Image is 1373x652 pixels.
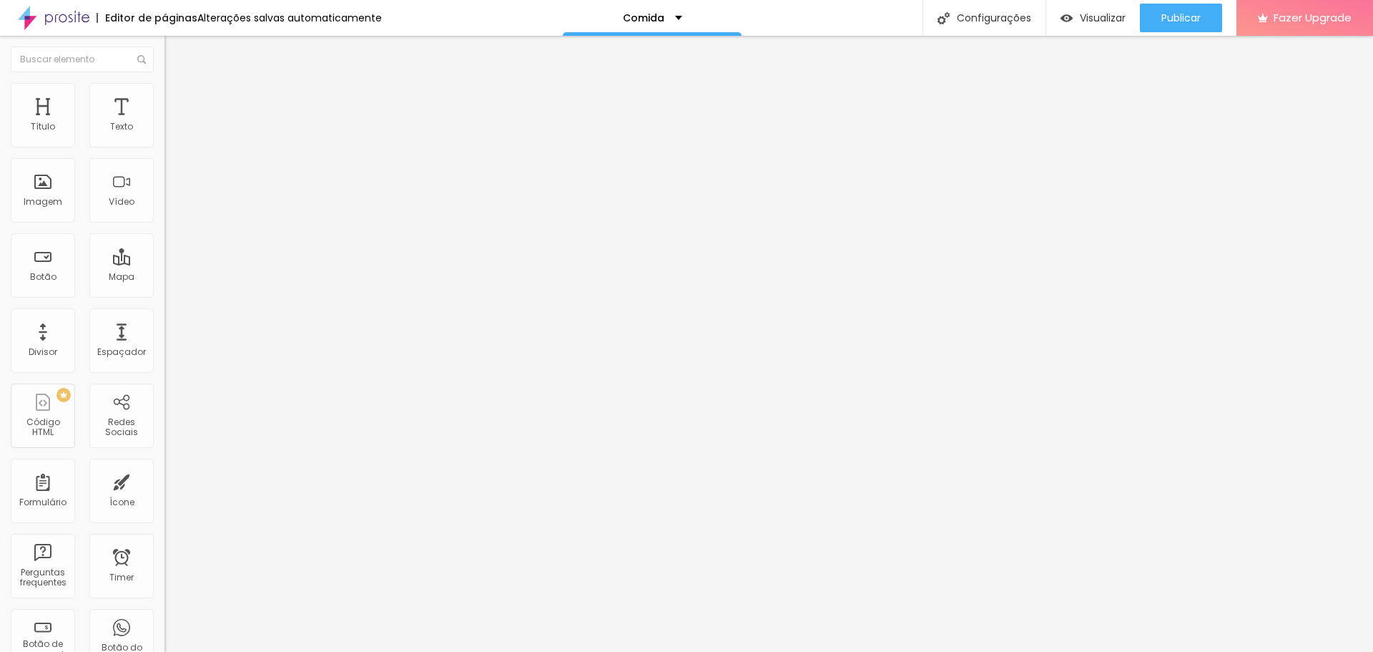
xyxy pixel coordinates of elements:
div: Botão [30,272,56,282]
div: Divisor [29,347,57,357]
img: Icone [137,55,146,64]
span: Fazer Upgrade [1274,11,1352,24]
img: view-1.svg [1060,12,1073,24]
div: Mapa [109,272,134,282]
div: Vídeo [109,197,134,207]
img: Icone [938,12,950,24]
div: Editor de páginas [97,13,197,23]
div: Imagem [24,197,62,207]
iframe: Editor [164,36,1373,652]
div: Título [31,122,55,132]
div: Ícone [109,497,134,507]
span: Visualizar [1080,12,1126,24]
p: Comida [623,13,664,23]
input: Buscar elemento [11,47,154,72]
div: Alterações salvas automaticamente [197,13,382,23]
div: Formulário [19,497,67,507]
button: Visualizar [1046,4,1140,32]
div: Código HTML [14,417,71,438]
div: Texto [110,122,133,132]
div: Redes Sociais [93,417,149,438]
div: Perguntas frequentes [14,568,71,588]
div: Timer [109,573,134,583]
span: Publicar [1161,12,1201,24]
button: Publicar [1140,4,1222,32]
div: Espaçador [97,347,146,357]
